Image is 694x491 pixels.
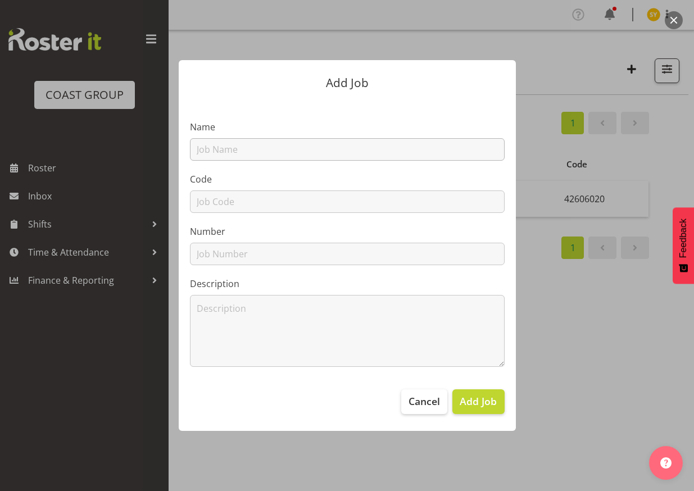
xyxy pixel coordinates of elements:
span: Cancel [409,394,440,408]
input: Job Number [190,243,505,265]
label: Number [190,225,505,238]
button: Feedback - Show survey [673,207,694,284]
button: Add Job [452,389,504,414]
input: Job Name [190,138,505,161]
span: Feedback [678,219,688,258]
button: Cancel [401,389,447,414]
label: Name [190,120,505,134]
label: Description [190,277,505,290]
p: Add Job [190,77,505,89]
label: Code [190,172,505,186]
img: help-xxl-2.png [660,457,672,469]
span: Add Job [460,394,497,408]
input: Job Code [190,190,505,213]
